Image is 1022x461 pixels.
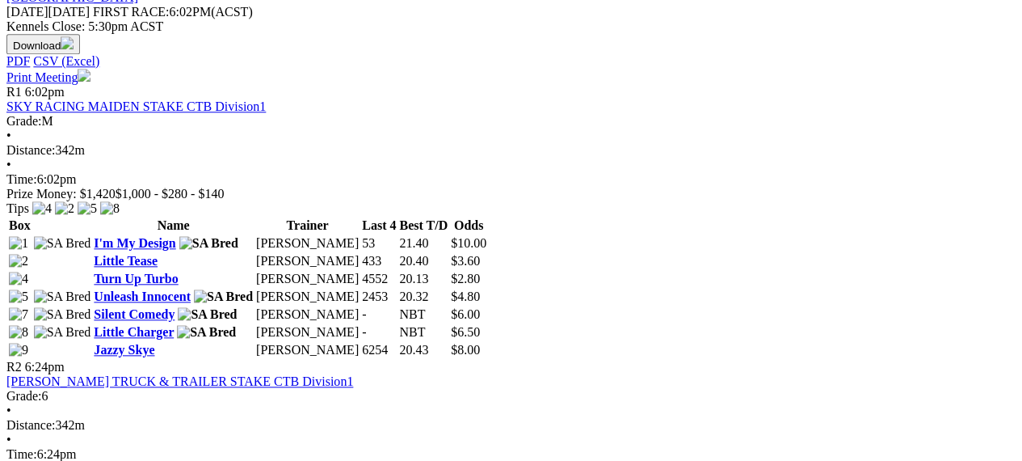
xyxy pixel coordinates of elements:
span: $2.80 [451,272,480,285]
td: [PERSON_NAME] [255,271,360,287]
td: [PERSON_NAME] [255,235,360,252]
td: [PERSON_NAME] [255,307,360,323]
span: $6.00 [451,307,480,321]
td: [PERSON_NAME] [255,342,360,358]
span: 6:02pm [25,85,65,99]
div: 342m [6,418,1016,433]
img: SA Bred [178,307,237,322]
div: Prize Money: $1,420 [6,187,1016,201]
th: Name [93,218,254,234]
td: 433 [361,253,397,269]
a: PDF [6,54,30,68]
span: [DATE] [6,5,90,19]
a: Turn Up Turbo [94,272,178,285]
a: [PERSON_NAME] TRUCK & TRAILER STAKE CTB Division1 [6,374,353,388]
span: 6:02PM(ACST) [93,5,253,19]
img: 4 [9,272,28,286]
span: FIRST RACE: [93,5,169,19]
th: Trainer [255,218,360,234]
img: SA Bred [34,307,91,322]
img: 2 [9,254,28,269]
img: download.svg [61,36,74,49]
th: Odds [450,218,487,234]
img: 7 [9,307,28,322]
td: 53 [361,235,397,252]
span: $6.50 [451,325,480,339]
td: - [361,324,397,340]
span: $8.00 [451,343,480,357]
a: Silent Comedy [94,307,175,321]
span: [DATE] [6,5,48,19]
div: 6 [6,389,1016,404]
td: 2453 [361,289,397,305]
th: Best T/D [398,218,448,234]
img: 9 [9,343,28,357]
span: • [6,433,11,446]
td: 4552 [361,271,397,287]
img: 4 [32,201,52,216]
span: 6:24pm [25,360,65,374]
span: • [6,129,11,142]
div: M [6,114,1016,129]
span: $3.60 [451,254,480,268]
td: - [361,307,397,323]
td: [PERSON_NAME] [255,289,360,305]
img: 8 [100,201,120,216]
img: SA Bred [194,290,253,304]
img: printer.svg [78,69,90,82]
a: Little Charger [94,325,174,339]
td: 6254 [361,342,397,358]
span: Grade: [6,389,42,403]
span: • [6,404,11,417]
div: Download [6,54,1016,69]
img: SA Bred [34,236,91,251]
td: 21.40 [398,235,448,252]
td: NBT [398,307,448,323]
a: CSV (Excel) [33,54,99,68]
span: Distance: [6,143,55,157]
div: Kennels Close: 5:30pm ACST [6,19,1016,34]
button: Download [6,34,80,54]
span: Grade: [6,114,42,128]
th: Last 4 [361,218,397,234]
td: [PERSON_NAME] [255,253,360,269]
img: SA Bred [179,236,238,251]
span: R2 [6,360,22,374]
img: 2 [55,201,74,216]
span: $1,000 - $280 - $140 [116,187,225,201]
span: $10.00 [451,236,486,250]
td: 20.13 [398,271,448,287]
td: [PERSON_NAME] [255,324,360,340]
a: Unleash Innocent [94,290,191,303]
a: SKY RACING MAIDEN STAKE CTB Division1 [6,99,266,113]
td: NBT [398,324,448,340]
span: Time: [6,172,37,186]
span: Time: [6,447,37,461]
span: R1 [6,85,22,99]
img: 5 [78,201,97,216]
td: 20.40 [398,253,448,269]
span: Box [9,218,31,232]
a: Print Meeting [6,70,90,84]
img: SA Bred [177,325,236,340]
td: 20.32 [398,289,448,305]
a: I'm My Design [94,236,175,250]
img: 1 [9,236,28,251]
img: 5 [9,290,28,304]
img: SA Bred [34,290,91,304]
span: $4.80 [451,290,480,303]
td: 20.43 [398,342,448,358]
span: Tips [6,201,29,215]
div: 6:02pm [6,172,1016,187]
span: Distance: [6,418,55,432]
a: Jazzy Skye [94,343,154,357]
span: • [6,158,11,171]
img: SA Bred [34,325,91,340]
a: Little Tease [94,254,158,268]
div: 342m [6,143,1016,158]
img: 8 [9,325,28,340]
